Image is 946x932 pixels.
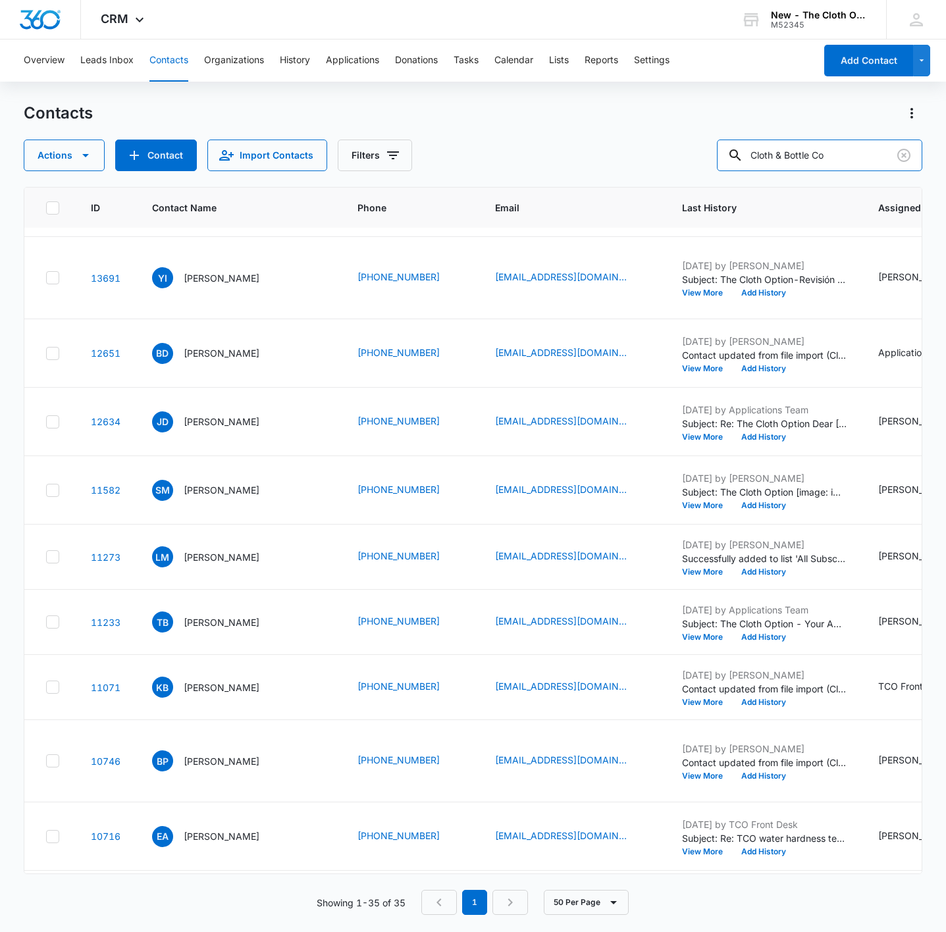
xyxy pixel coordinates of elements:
[682,259,847,272] p: [DATE] by [PERSON_NAME]
[732,365,795,373] button: Add History
[184,483,259,497] p: [PERSON_NAME]
[585,39,618,82] button: Reports
[901,103,922,124] button: Actions
[717,140,922,171] input: Search Contacts
[80,39,134,82] button: Leads Inbox
[495,482,627,496] a: [EMAIL_ADDRESS][DOMAIN_NAME]
[454,39,479,82] button: Tasks
[152,267,173,288] span: YI
[184,615,259,629] p: [PERSON_NAME]
[634,39,670,82] button: Settings
[357,753,463,769] div: Phone - (803) 804-2786 - Select to Edit Field
[732,848,795,856] button: Add History
[682,538,847,552] p: [DATE] by [PERSON_NAME]
[824,45,913,76] button: Add Contact
[357,549,440,563] a: [PHONE_NUMBER]
[91,756,120,767] a: Navigate to contact details page for Brittany Pegram
[682,403,847,417] p: [DATE] by Applications Team
[357,614,463,630] div: Phone - (607) 422-8562 - Select to Edit Field
[682,272,847,286] p: Subject: The Cloth Option-Revisión de una semana [PERSON_NAME], Quería hacer un rápido chequeo pa...
[495,614,650,630] div: Email - chickpeamomma@gmail.com - Select to Edit Field
[91,201,101,215] span: ID
[91,831,120,842] a: Navigate to contact details page for Erin Allen
[732,433,795,441] button: Add History
[544,890,629,915] button: 50 Per Page
[152,611,173,633] span: TB
[495,270,627,284] a: [EMAIL_ADDRESS][DOMAIN_NAME]
[317,896,406,910] p: Showing 1-35 of 35
[24,140,105,171] button: Actions
[184,415,259,428] p: [PERSON_NAME]
[495,679,627,693] a: [EMAIL_ADDRESS][DOMAIN_NAME]
[152,480,173,501] span: SM
[495,346,627,359] a: [EMAIL_ADDRESS][DOMAIN_NAME]
[338,140,412,171] button: Filters
[152,201,307,215] span: Contact Name
[91,416,120,427] a: Navigate to contact details page for Jennifer Durgin
[152,411,283,432] div: Contact Name - Jennifer Durgin - Select to Edit Field
[152,546,173,567] span: LM
[495,549,650,565] div: Email - laurenm11189@gmail.com - Select to Edit Field
[495,414,650,430] div: Email - jenniferleedurgin@gmail.com - Select to Edit Field
[495,549,627,563] a: [EMAIL_ADDRESS][DOMAIN_NAME]
[152,750,283,771] div: Contact Name - Brittany Pegram - Select to Edit Field
[495,414,627,428] a: [EMAIL_ADDRESS][DOMAIN_NAME]
[682,433,732,441] button: View More
[152,546,283,567] div: Contact Name - Lauren McGregor - Select to Edit Field
[732,502,795,509] button: Add History
[357,346,463,361] div: Phone - (503) 734-6908 - Select to Edit Field
[682,365,732,373] button: View More
[682,756,847,769] p: Contact updated from file import (Cloth diaper supply 6_26_24 - Populate number field.csv): -- Cl...
[357,414,463,430] div: Phone - (727) 534-7133 - Select to Edit Field
[207,140,327,171] button: Import Contacts
[91,617,120,628] a: Navigate to contact details page for Toni Benson
[462,890,487,915] em: 1
[357,270,440,284] a: [PHONE_NUMBER]
[732,772,795,780] button: Add History
[184,754,259,768] p: [PERSON_NAME]
[152,343,173,364] span: BD
[152,677,283,698] div: Contact Name - Kensley Brown - Select to Edit Field
[682,831,847,845] p: Subject: Re: TCO water hardness testing strips Hello [PERSON_NAME], Thank you for reaching out! I...
[184,829,259,843] p: [PERSON_NAME]
[495,482,650,498] div: Email - stephmitchell329@icloud.com - Select to Edit Field
[91,552,120,563] a: Navigate to contact details page for Lauren McGregor
[494,39,533,82] button: Calendar
[184,681,259,694] p: [PERSON_NAME]
[357,549,463,565] div: Phone - (724) 496-4662 - Select to Edit Field
[682,698,732,706] button: View More
[91,348,120,359] a: Navigate to contact details page for Bea Downing
[357,414,440,428] a: [PHONE_NUMBER]
[682,617,847,631] p: Subject: The Cloth Option - Your Application Has Been Closed Dear [PERSON_NAME], We’re writing to...
[357,753,440,767] a: [PHONE_NUMBER]
[495,753,627,767] a: [EMAIL_ADDRESS][DOMAIN_NAME]
[682,502,732,509] button: View More
[682,417,847,430] p: Subject: Re: The Cloth Option Dear [PERSON_NAME], Thank you for letting us know that you are read...
[495,829,650,844] div: Email - eallennd@gmail.com - Select to Edit Field
[24,39,65,82] button: Overview
[771,10,867,20] div: account name
[682,817,847,831] p: [DATE] by TCO Front Desk
[395,39,438,82] button: Donations
[326,39,379,82] button: Applications
[732,633,795,641] button: Add History
[357,829,463,844] div: Phone - (574) 320-4997 - Select to Edit Field
[357,482,440,496] a: [PHONE_NUMBER]
[152,411,173,432] span: JD
[357,201,444,215] span: Phone
[357,482,463,498] div: Phone - (314) 585-8707 - Select to Edit Field
[682,552,847,565] p: Successfully added to list 'All Subscribers'.
[152,480,283,501] div: Contact Name - Stephanie Mitchell - Select to Edit Field
[91,484,120,496] a: Navigate to contact details page for Stephanie Mitchell
[115,140,197,171] button: Add Contact
[24,103,93,123] h1: Contacts
[495,201,631,215] span: Email
[732,698,795,706] button: Add History
[495,679,650,695] div: Email - kensleykate16171@gmail.com - Select to Edit Field
[682,568,732,576] button: View More
[357,679,463,695] div: Phone - (714) 773-2254 - Select to Edit Field
[495,753,650,769] div: Email - bnicolehall14@gmail.com - Select to Edit Field
[549,39,569,82] button: Lists
[421,890,528,915] nav: Pagination
[682,485,847,499] p: Subject: The Cloth Option [image: image.png] Dear [PERSON_NAME], Your child is growing quickly! A...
